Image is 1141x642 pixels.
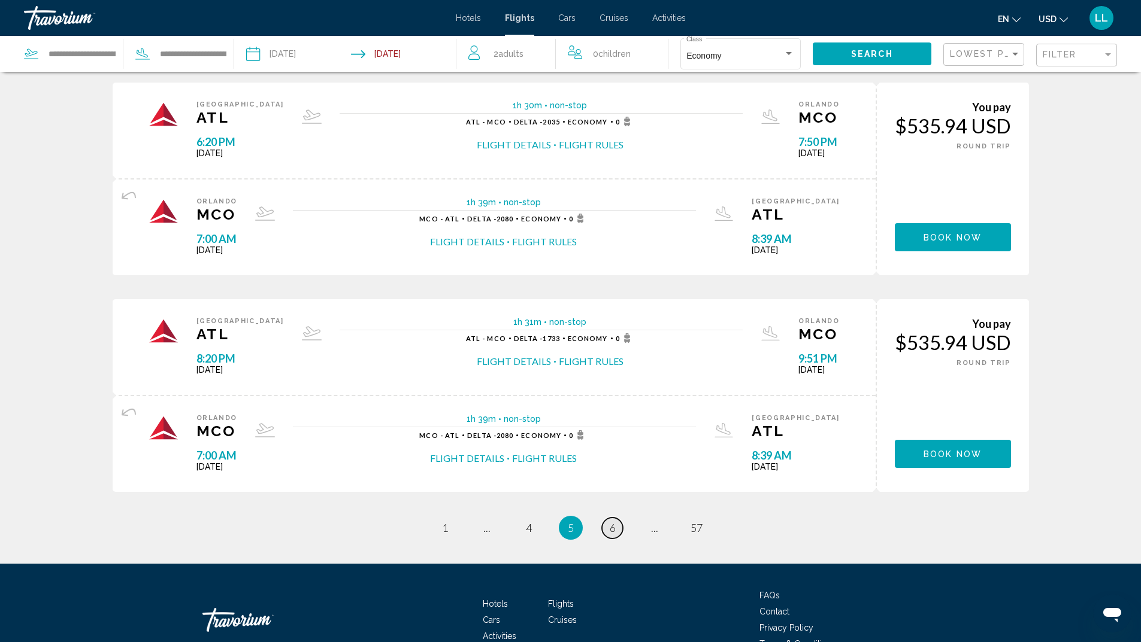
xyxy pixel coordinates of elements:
[498,49,523,59] span: Adults
[895,101,1011,114] div: You pay
[752,232,839,245] span: 8:39 AM
[652,13,686,23] a: Activities
[456,36,668,72] button: Travelers: 2 adults, 0 children
[514,334,543,342] span: Delta -
[568,521,574,534] span: 5
[548,615,577,625] span: Cruises
[521,431,561,439] span: Economy
[504,197,541,207] span: non-stop
[196,101,284,108] span: [GEOGRAPHIC_DATA]
[798,325,840,343] span: MCO
[752,462,839,471] span: [DATE]
[430,235,504,248] button: Flight Details
[483,521,491,534] span: ...
[483,631,516,641] span: Activities
[430,452,504,465] button: Flight Details
[113,516,1029,540] ul: Pagination
[196,325,284,343] span: ATL
[196,232,238,245] span: 7:00 AM
[521,215,561,223] span: Economy
[1086,5,1117,31] button: User Menu
[895,440,1011,468] button: Book now
[1036,43,1117,68] button: Filter
[998,14,1009,24] span: en
[196,462,238,471] span: [DATE]
[483,599,508,608] span: Hotels
[419,431,459,439] span: MCO - ATL
[512,452,577,465] button: Flight Rules
[196,317,284,325] span: [GEOGRAPHIC_DATA]
[526,521,532,534] span: 4
[196,148,284,158] span: [DATE]
[548,599,574,608] a: Flights
[512,235,577,248] button: Flight Rules
[196,414,238,422] span: Orlando
[1039,10,1068,28] button: Change currency
[559,138,624,151] button: Flight Rules
[494,45,523,62] span: 2
[466,118,506,126] span: ATL - MCO
[752,205,839,223] span: ATL
[569,430,588,440] span: 0
[467,431,497,439] span: Delta -
[798,352,840,365] span: 9:51 PM
[752,197,839,205] span: [GEOGRAPHIC_DATA]
[752,245,839,255] span: [DATE]
[798,365,840,375] span: [DATE]
[895,229,1011,242] a: Book now
[616,117,634,126] span: 0
[598,49,631,59] span: Children
[568,334,608,342] span: Economy
[924,449,982,459] span: Book now
[895,317,1011,330] div: You pay
[559,355,624,368] button: Flight Rules
[483,615,500,625] span: Cars
[558,13,576,23] a: Cars
[798,108,840,126] span: MCO
[504,414,541,424] span: non-stop
[691,521,703,534] span: 57
[1095,12,1108,24] span: LL
[196,449,238,462] span: 7:00 AM
[752,422,839,440] span: ATL
[798,101,840,108] span: Orlando
[196,245,238,255] span: [DATE]
[442,521,448,534] span: 1
[895,223,1011,251] button: Book now
[513,317,541,327] span: 1h 31m
[456,13,481,23] a: Hotels
[246,36,296,72] button: Depart date: Nov 1, 2025
[419,215,459,223] span: MCO - ATL
[895,114,1011,138] div: $535.94 USD
[467,197,496,207] span: 1h 39m
[798,135,840,148] span: 7:50 PM
[196,135,284,148] span: 6:20 PM
[759,591,780,600] a: FAQs
[196,205,238,223] span: MCO
[196,352,284,365] span: 8:20 PM
[24,6,444,30] a: Travorium
[505,13,534,23] a: Flights
[851,50,893,59] span: Search
[467,215,513,223] span: 2080
[998,10,1021,28] button: Change language
[514,118,560,126] span: 2035
[600,13,628,23] a: Cruises
[514,334,560,342] span: 1733
[549,317,586,327] span: non-stop
[759,623,813,632] a: Privacy Policy
[196,365,284,375] span: [DATE]
[895,330,1011,354] div: $535.94 USD
[467,431,513,439] span: 2080
[759,607,789,616] a: Contact
[550,101,587,110] span: non-stop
